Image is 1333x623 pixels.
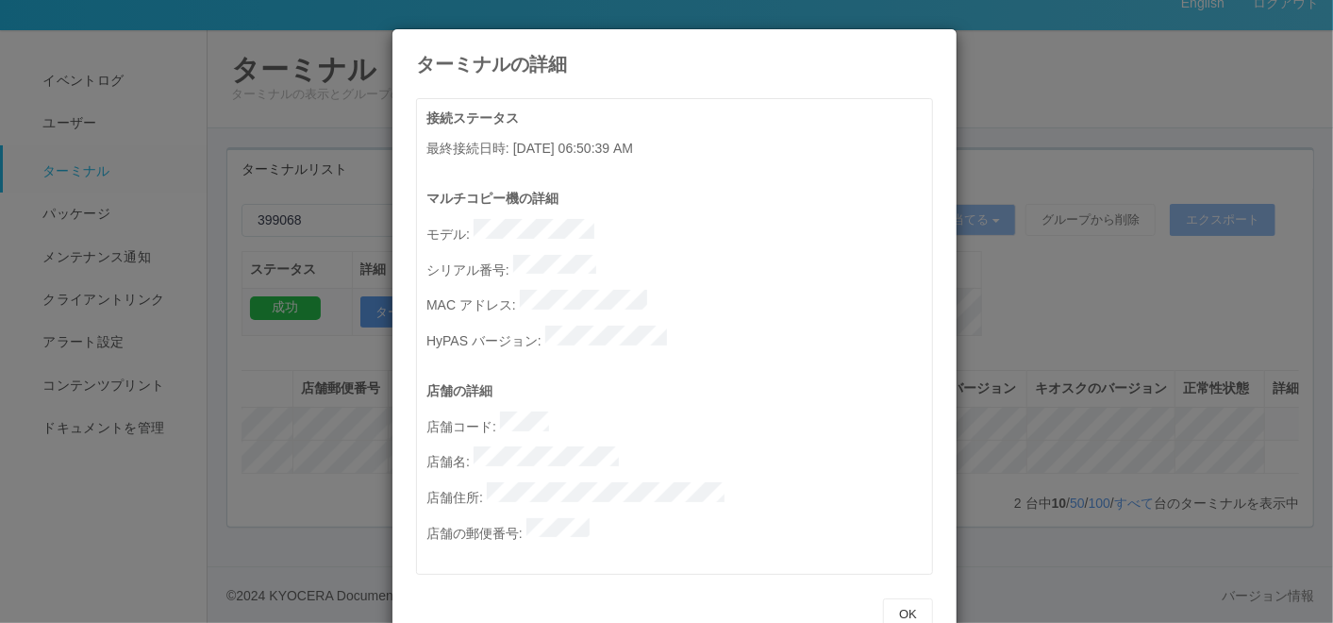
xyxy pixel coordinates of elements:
[426,109,932,128] p: 接続ステータス
[426,290,932,315] p: MAC アドレス :
[426,255,932,280] p: シリアル番号 :
[426,482,932,508] p: 店舗住所 :
[426,412,932,437] p: 店舗コード :
[426,446,932,472] p: 店舗名 :
[426,189,932,209] p: マルチコピー機の詳細
[426,518,932,544] p: 店舗の郵便番号 :
[426,381,932,401] p: 店舗の詳細
[426,326,932,351] p: HyPAS バージョン :
[426,219,932,244] p: モデル :
[426,139,932,159] p: 最終接続日時 : [DATE] 06:50:39 AM
[416,54,933,75] h4: ターミナルの詳細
